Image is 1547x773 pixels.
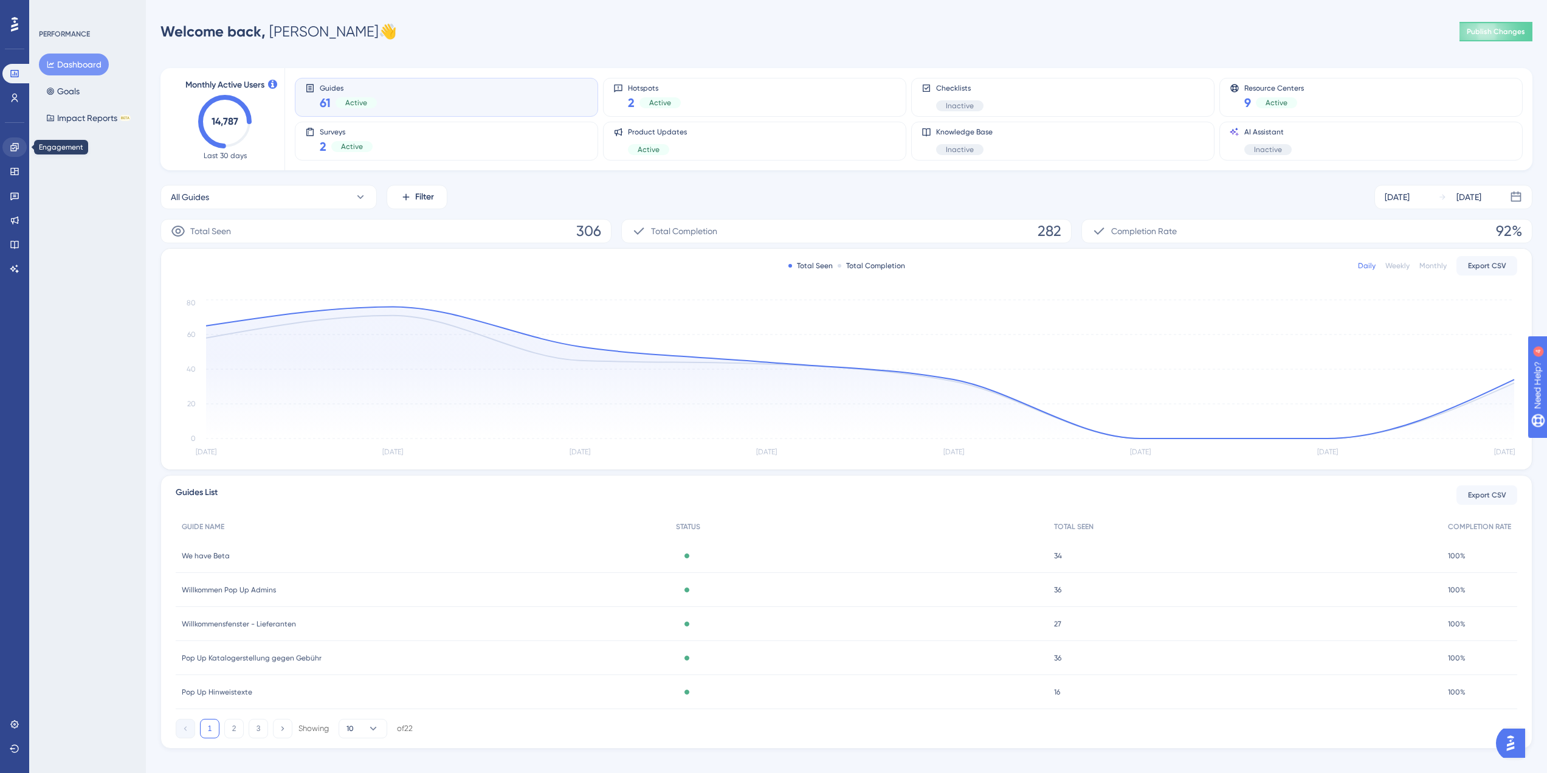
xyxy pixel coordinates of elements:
[185,78,264,92] span: Monthly Active Users
[182,551,230,561] span: We have Beta
[187,365,196,373] tspan: 40
[628,127,687,137] span: Product Updates
[1254,145,1282,154] span: Inactive
[182,585,276,595] span: Willkommen Pop Up Admins
[1244,127,1292,137] span: AI Assistant
[120,115,131,121] div: BETA
[1054,522,1094,532] span: TOTAL SEEN
[1456,256,1517,276] button: Export CSV
[1385,261,1410,271] div: Weekly
[638,145,660,154] span: Active
[1054,551,1062,561] span: 34
[320,83,377,92] span: Guides
[160,185,377,209] button: All Guides
[187,330,196,339] tspan: 60
[1496,221,1522,241] span: 92%
[187,299,196,307] tspan: 80
[190,224,231,238] span: Total Seen
[182,687,252,697] span: Pop Up Hinweistexte
[649,98,671,108] span: Active
[1244,94,1251,111] span: 9
[160,22,397,41] div: [PERSON_NAME] 👋
[212,116,238,127] text: 14,787
[39,80,87,102] button: Goals
[576,221,601,241] span: 306
[191,434,196,443] tspan: 0
[224,719,244,738] button: 2
[320,127,373,136] span: Surveys
[1448,522,1511,532] span: COMPLETION RATE
[1385,190,1410,204] div: [DATE]
[182,619,296,629] span: Willkommensfenster - Lieferanten
[936,83,984,93] span: Checklists
[1468,261,1506,271] span: Export CSV
[946,145,974,154] span: Inactive
[1448,585,1466,595] span: 100%
[1459,22,1532,41] button: Publish Changes
[382,448,403,456] tspan: [DATE]
[1317,448,1338,456] tspan: [DATE]
[1419,261,1447,271] div: Monthly
[171,190,209,204] span: All Guides
[946,101,974,111] span: Inactive
[387,185,447,209] button: Filter
[756,448,777,456] tspan: [DATE]
[397,723,413,734] div: of 22
[1266,98,1287,108] span: Active
[1448,653,1466,663] span: 100%
[1054,653,1061,663] span: 36
[1038,221,1061,241] span: 282
[182,653,322,663] span: Pop Up Katalogerstellung gegen Gebühr
[1054,585,1061,595] span: 36
[196,448,216,456] tspan: [DATE]
[39,107,138,129] button: Impact ReportsBETA
[936,127,993,137] span: Knowledge Base
[1054,687,1060,697] span: 16
[320,138,326,155] span: 2
[1130,448,1151,456] tspan: [DATE]
[1468,490,1506,500] span: Export CSV
[204,151,247,161] span: Last 30 days
[1244,83,1304,92] span: Resource Centers
[341,142,363,151] span: Active
[628,94,635,111] span: 2
[1496,725,1532,761] iframe: UserGuiding AI Assistant Launcher
[943,448,964,456] tspan: [DATE]
[298,723,329,734] div: Showing
[320,94,331,111] span: 61
[1456,485,1517,505] button: Export CSV
[345,98,367,108] span: Active
[339,719,387,738] button: 10
[838,261,905,271] div: Total Completion
[676,522,700,532] span: STATUS
[1494,448,1515,456] tspan: [DATE]
[160,23,266,40] span: Welcome back,
[249,719,268,738] button: 3
[1054,619,1061,629] span: 27
[176,485,218,505] span: Guides List
[1467,27,1525,36] span: Publish Changes
[200,719,219,738] button: 1
[1448,551,1466,561] span: 100%
[1448,619,1466,629] span: 100%
[415,190,434,204] span: Filter
[84,6,88,16] div: 4
[346,724,354,733] span: 10
[628,83,681,92] span: Hotspots
[187,400,196,408] tspan: 20
[651,224,717,238] span: Total Completion
[29,3,76,18] span: Need Help?
[570,448,590,456] tspan: [DATE]
[1456,190,1481,204] div: [DATE]
[1111,224,1177,238] span: Completion Rate
[1448,687,1466,697] span: 100%
[1358,261,1376,271] div: Daily
[788,261,833,271] div: Total Seen
[39,29,90,39] div: PERFORMANCE
[182,522,224,532] span: GUIDE NAME
[39,54,109,75] button: Dashboard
